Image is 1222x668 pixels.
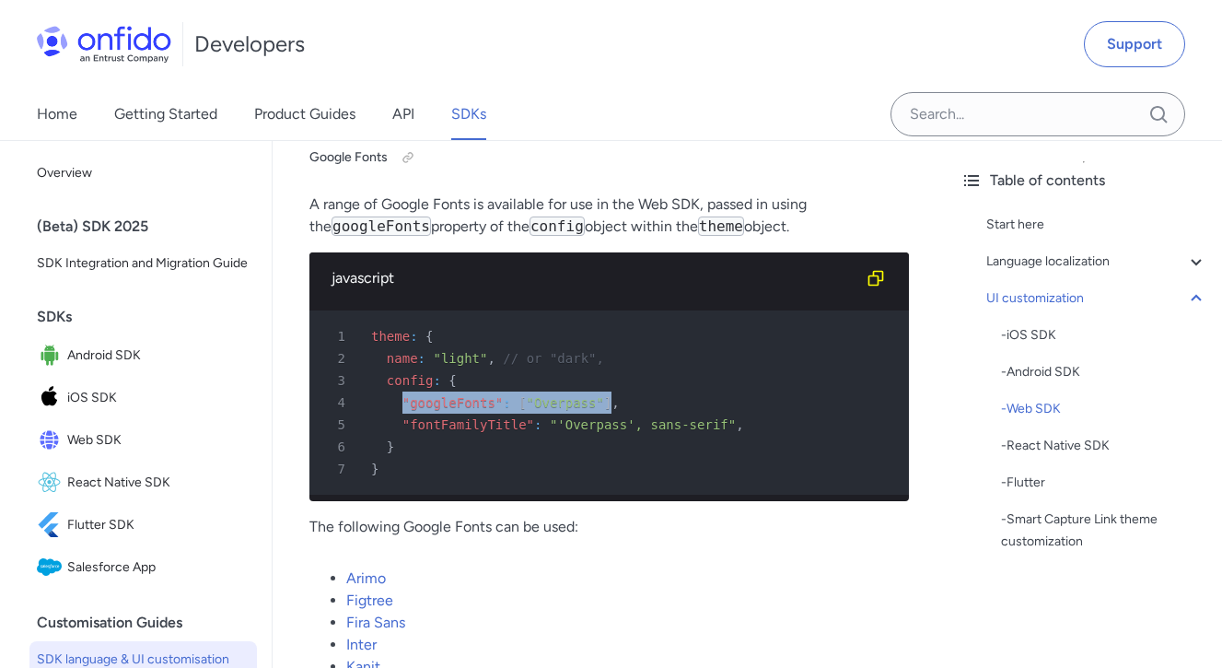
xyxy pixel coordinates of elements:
[418,351,425,366] span: :
[317,436,358,458] span: 6
[67,385,250,411] span: iOS SDK
[37,208,264,245] div: (Beta) SDK 2025
[37,252,250,275] span: SDK Integration and Migration Guide
[37,26,171,63] img: Onfido Logo
[37,555,67,580] img: IconSalesforce App
[550,417,736,432] span: "'Overpass', sans-serif"
[371,329,410,344] span: theme
[1001,324,1207,346] div: - iOS SDK
[604,395,611,410] span: ]
[433,373,440,388] span: :
[402,417,534,432] span: "fontFamilyTitle"
[1001,472,1207,494] div: - Flutter
[890,92,1185,136] input: Onfido search input field
[29,245,257,282] a: SDK Integration and Migration Guide
[317,414,358,436] span: 5
[392,88,414,140] a: API
[1001,398,1207,420] a: -Web SDK
[37,88,77,140] a: Home
[37,604,264,641] div: Customisation Guides
[451,88,486,140] a: SDKs
[960,170,1207,192] div: Table of contents
[37,428,67,453] img: IconWeb SDK
[29,335,257,376] a: IconAndroid SDKAndroid SDK
[37,299,264,335] div: SDKs
[1001,509,1207,553] a: -Smart Capture Link theme customization
[67,470,250,496] span: React Native SDK
[986,287,1207,310] a: UI customization
[1001,509,1207,553] div: - Smart Capture Link theme customization
[346,569,386,587] a: Arimo
[1001,435,1207,457] a: -React Native SDK
[736,417,743,432] span: ,
[29,378,257,418] a: IconiOS SDKiOS SDK
[29,420,257,461] a: IconWeb SDKWeb SDK
[346,614,405,631] a: Fira Sans
[1001,324,1207,346] a: -iOS SDK
[371,462,378,476] span: }
[387,373,434,388] span: config
[67,512,250,538] span: Flutter SDK
[503,351,604,366] span: // or "dark",
[1084,21,1185,67] a: Support
[857,260,894,297] button: Copy code snippet button
[503,395,510,410] span: :
[67,555,250,580] span: Salesforce App
[611,395,619,410] span: ,
[309,143,909,172] h5: Google Fonts
[29,505,257,545] a: IconFlutter SDKFlutter SDK
[986,251,1207,273] a: Language localization
[317,347,358,369] span: 2
[309,516,909,538] p: The following Google Fonts can be used:
[346,636,377,653] a: Inter
[29,463,257,503] a: IconReact Native SDKReact Native SDK
[37,512,67,538] img: IconFlutter SDK
[37,470,67,496] img: IconReact Native SDK
[1001,361,1207,383] div: - Android SDK
[1001,398,1207,420] div: - Web SDK
[402,395,504,410] span: "googleFonts"
[518,395,526,410] span: [
[194,29,305,59] h1: Developers
[433,351,487,366] span: "light"
[317,392,358,414] span: 4
[67,428,250,453] span: Web SDK
[37,162,250,184] span: Overview
[1001,435,1207,457] div: - React Native SDK
[698,217,744,236] code: theme
[534,417,541,432] span: :
[487,351,495,366] span: ,
[317,458,358,480] span: 7
[387,439,394,454] span: }
[425,329,433,344] span: {
[448,373,456,388] span: {
[309,193,909,238] p: A range of Google Fonts is available for use in the Web SDK, passed in using the property of the ...
[254,88,355,140] a: Product Guides
[114,88,217,140] a: Getting Started
[67,343,250,369] span: Android SDK
[29,547,257,588] a: IconSalesforce AppSalesforce App
[530,217,585,236] code: config
[317,369,358,392] span: 3
[37,343,67,369] img: IconAndroid SDK
[410,329,417,344] span: :
[332,267,857,289] div: javascript
[332,217,431,236] code: googleFonts
[317,325,358,347] span: 1
[1001,361,1207,383] a: -Android SDK
[527,395,604,410] span: "Overpass"
[346,592,393,609] a: Figtree
[29,155,257,192] a: Overview
[986,214,1207,236] a: Start here
[1001,472,1207,494] a: -Flutter
[37,385,67,411] img: IconiOS SDK
[387,351,418,366] span: name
